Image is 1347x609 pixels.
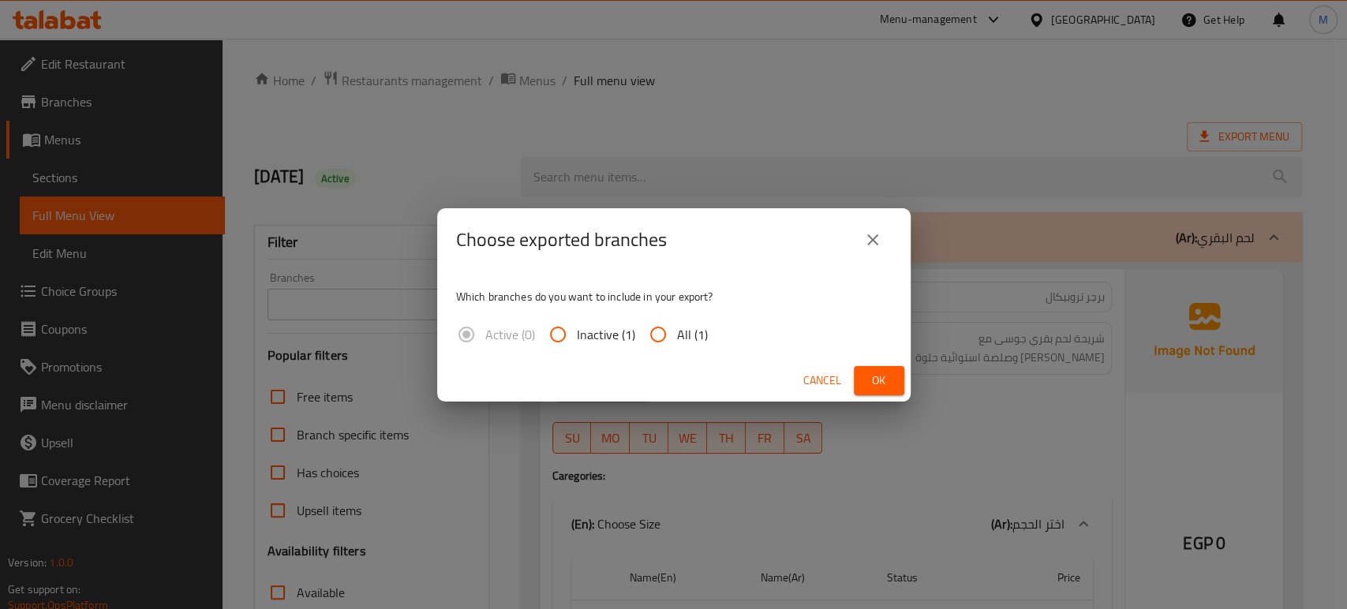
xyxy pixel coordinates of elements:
[485,325,535,344] span: Active (0)
[803,371,841,390] span: Cancel
[456,227,667,252] h2: Choose exported branches
[854,221,892,259] button: close
[677,325,708,344] span: All (1)
[577,325,635,344] span: Inactive (1)
[854,366,904,395] button: Ok
[456,289,892,304] p: Which branches do you want to include in your export?
[797,366,847,395] button: Cancel
[866,371,892,390] span: Ok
